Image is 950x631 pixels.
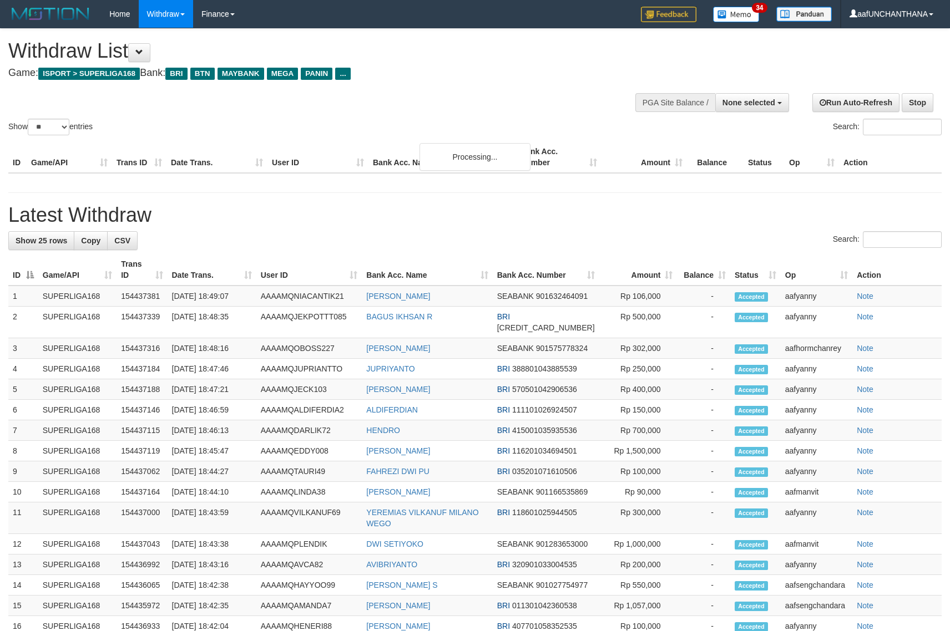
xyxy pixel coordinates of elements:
td: AAAAMQDARLIK72 [256,420,362,441]
th: ID [8,141,27,173]
td: 154437115 [117,420,167,441]
span: BRI [497,426,510,435]
a: Copy [74,231,108,250]
a: Note [857,446,873,455]
td: SUPERLIGA168 [38,338,117,359]
span: Copy 415001035935536 to clipboard [512,426,577,435]
td: 154437146 [117,400,167,420]
td: Rp 550,000 [599,575,678,596]
span: BRI [497,622,510,630]
td: aafsengchandara [781,575,852,596]
td: aafyanny [781,286,852,307]
a: Note [857,508,873,517]
td: AAAAMQTAURI49 [256,461,362,482]
td: SUPERLIGA168 [38,575,117,596]
td: aafyanny [781,420,852,441]
a: Note [857,601,873,610]
span: BRI [497,467,510,476]
th: Action [839,141,942,173]
span: Copy 111101026924507 to clipboard [512,405,577,414]
th: ID: activate to sort column descending [8,254,38,286]
span: Show 25 rows [16,236,67,245]
a: Stop [902,93,933,112]
td: [DATE] 18:46:13 [168,420,256,441]
a: Note [857,581,873,589]
a: Note [857,364,873,373]
th: Date Trans.: activate to sort column ascending [168,254,256,286]
a: CSV [107,231,138,250]
td: Rp 106,000 [599,286,678,307]
span: Accepted [735,561,768,570]
span: None selected [722,98,775,107]
td: aafyanny [781,554,852,575]
a: [PERSON_NAME] [366,601,430,610]
td: 10 [8,482,38,502]
span: BTN [190,68,215,80]
span: CSV [114,236,130,245]
a: Note [857,622,873,630]
span: BRI [497,364,510,373]
th: Status [744,141,785,173]
td: 2 [8,307,38,338]
th: Balance: activate to sort column ascending [677,254,730,286]
td: SUPERLIGA168 [38,420,117,441]
td: SUPERLIGA168 [38,307,117,338]
input: Search: [863,119,942,135]
span: SEABANK [497,344,534,353]
td: [DATE] 18:44:10 [168,482,256,502]
a: Note [857,487,873,496]
span: Copy 636501007346538 to clipboard [497,323,595,332]
td: SUPERLIGA168 [38,502,117,534]
td: AAAAMQEDDY008 [256,441,362,461]
th: Trans ID [112,141,166,173]
img: panduan.png [776,7,832,22]
span: BRI [497,601,510,610]
td: 7 [8,420,38,441]
h4: Game: Bank: [8,68,622,79]
td: - [677,338,730,359]
td: 154436065 [117,575,167,596]
td: - [677,534,730,554]
td: 15 [8,596,38,616]
td: [DATE] 18:47:21 [168,379,256,400]
td: - [677,400,730,420]
td: 154437381 [117,286,167,307]
td: AAAAMQVILKANUF69 [256,502,362,534]
th: Bank Acc. Number: activate to sort column ascending [493,254,599,286]
a: JUPRIYANTO [366,364,415,373]
th: Bank Acc. Name: activate to sort column ascending [362,254,492,286]
span: Accepted [735,406,768,415]
span: Copy 118601025944505 to clipboard [512,508,577,517]
span: Copy 407701058352535 to clipboard [512,622,577,630]
td: Rp 700,000 [599,420,678,441]
td: 14 [8,575,38,596]
label: Show entries [8,119,93,135]
td: [DATE] 18:43:59 [168,502,256,534]
td: [DATE] 18:42:38 [168,575,256,596]
td: SUPERLIGA168 [38,554,117,575]
a: [PERSON_NAME] [366,487,430,496]
td: 154437339 [117,307,167,338]
span: Copy 901166535869 to clipboard [536,487,588,496]
span: Copy [81,236,100,245]
td: AAAAMQALDIFERDIA2 [256,400,362,420]
td: - [677,596,730,616]
span: Accepted [735,508,768,518]
td: [DATE] 18:43:16 [168,554,256,575]
a: ALDIFERDIAN [366,405,418,414]
img: Feedback.jpg [641,7,696,22]
td: 12 [8,534,38,554]
th: Balance [687,141,744,173]
td: 1 [8,286,38,307]
span: Accepted [735,602,768,611]
td: AAAAMQAVCA82 [256,554,362,575]
span: Accepted [735,385,768,395]
td: 154435972 [117,596,167,616]
select: Showentries [28,119,69,135]
h1: Withdraw List [8,40,622,62]
td: aafsengchandara [781,596,852,616]
td: aafyanny [781,307,852,338]
span: Copy 570501042906536 to clipboard [512,385,577,394]
label: Search: [833,119,942,135]
th: Op [785,141,839,173]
